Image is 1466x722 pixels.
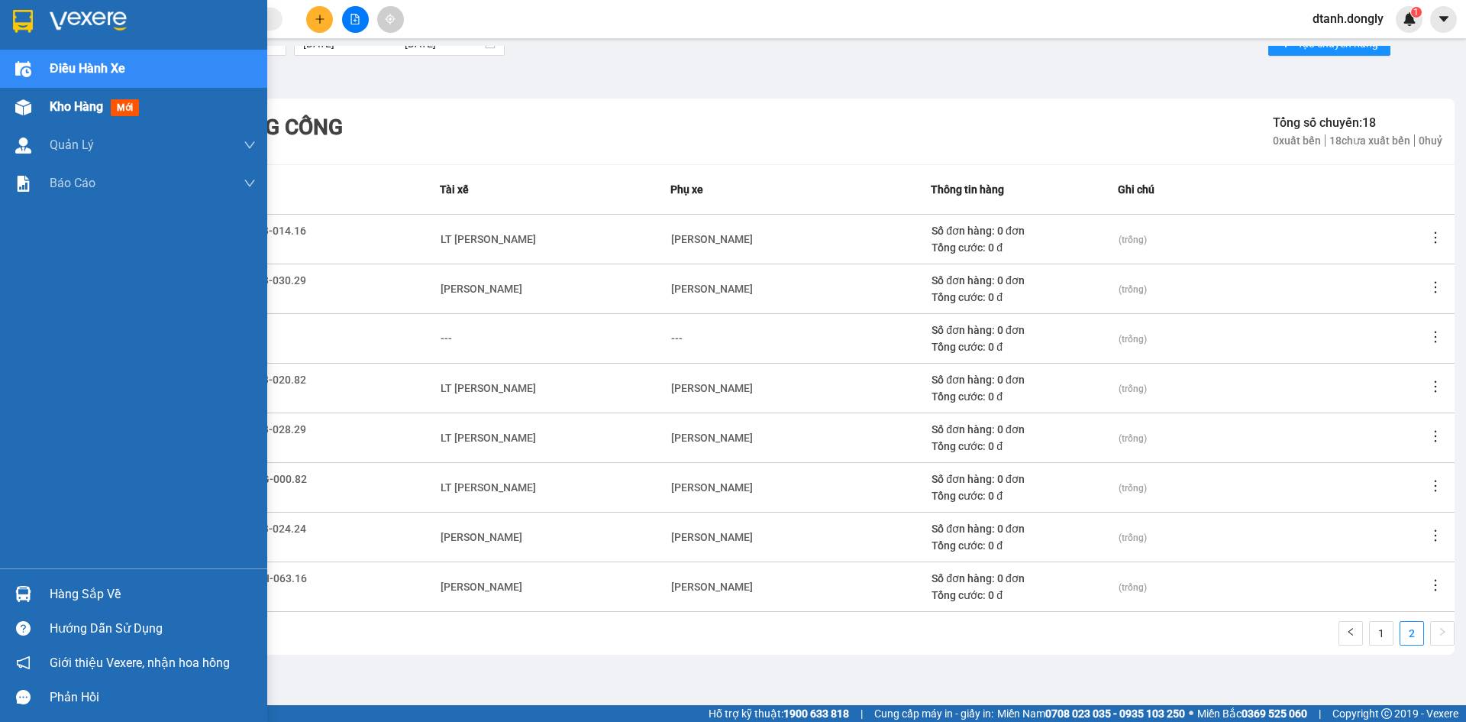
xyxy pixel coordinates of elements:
div: LT [PERSON_NAME] [441,479,536,496]
li: 2 [1400,621,1424,646]
div: [PERSON_NAME] [671,380,753,397]
span: more [1428,478,1443,494]
div: Tổng số chuyến: 18 [1273,113,1442,132]
span: 36B-014.16 [250,225,306,237]
img: warehouse-icon [15,99,31,115]
div: [PERSON_NAME] [671,529,753,546]
span: 36G-000.82 [250,473,307,485]
strong: 1900 633 818 [783,707,849,720]
button: left [1338,621,1363,646]
span: right [1438,627,1447,636]
img: icon-new-feature [1403,12,1416,26]
a: 2 [1400,622,1423,645]
a: 1 [1370,622,1393,645]
div: LT [PERSON_NAME] [441,231,536,248]
div: Số đơn hàng: 0 đơn [932,570,1117,587]
span: Miền Nam [997,705,1185,722]
span: (trống) [1119,533,1147,543]
span: (trống) [1119,334,1147,345]
div: Số đơn hàng: 0 đơn [932,272,1117,289]
button: caret-down [1430,6,1457,33]
span: notification [16,656,31,670]
span: 36B-028.29 [250,423,306,435]
span: dtanh.dongly [1300,9,1396,28]
span: (trống) [1119,284,1147,295]
span: Miền Bắc [1197,705,1307,722]
div: Tổng cước: 0 đ [932,587,1117,604]
div: Số đơn hàng: 0 đơn [932,520,1117,537]
span: Cung cấp máy in - giấy in: [874,705,993,722]
div: LT [PERSON_NAME] [441,380,536,397]
span: more [1428,429,1443,444]
div: [PERSON_NAME] [671,231,753,248]
button: right [1430,621,1455,646]
span: Giới thiệu Vexere, nhận hoa hồng [50,653,230,672]
div: Số đơn hàng: 0 đơn [932,222,1117,239]
div: Tổng cước: 0 đ [932,239,1117,256]
span: caret-down [1437,12,1451,26]
span: Ghi chú [1118,181,1154,198]
span: file-add [350,14,360,24]
div: Tổng cước: 0 đ [932,487,1117,504]
div: --- [671,330,683,347]
span: (trống) [1119,384,1147,394]
strong: CHUYỂN PHÁT NHANH ĐÔNG LÝ [33,12,129,62]
div: Tổng cước: 0 đ [932,438,1117,455]
div: [PERSON_NAME] [441,578,522,595]
span: Kho hàng [50,99,103,114]
li: Previous Page [1338,621,1363,646]
span: 36H-063.16 [250,572,307,584]
span: Báo cáo [50,173,95,193]
div: Tổng cước: 0 đ [932,289,1117,306]
strong: 0369 525 060 [1242,707,1307,720]
div: Hàng sắp về [50,583,256,606]
div: Số đơn hàng: 0 đơn [932,371,1117,388]
button: file-add [342,6,369,33]
span: 0 huỷ [1415,134,1442,147]
strong: 0708 023 035 - 0935 103 250 [1045,707,1185,720]
span: more [1428,329,1443,345]
strong: PHIẾU BIÊN NHẬN [39,101,122,134]
span: Quản Lý [50,135,94,154]
div: Số đơn hàng: 0 đơn [932,322,1117,338]
button: plus [306,6,333,33]
div: Tổng cước: 0 đ [932,338,1117,355]
div: [PERSON_NAME] [671,429,753,446]
span: message [16,690,31,704]
div: Tổng cước: 0 đ [932,388,1117,405]
span: (trống) [1119,235,1147,245]
span: Thông tin hàng [931,181,1004,198]
span: more [1428,528,1443,543]
span: (trống) [1119,582,1147,593]
span: | [1319,705,1321,722]
span: more [1428,379,1443,394]
div: Tổng cước: 0 đ [932,537,1117,554]
div: [PERSON_NAME] [441,280,522,297]
span: Tài xế [440,181,469,198]
span: question-circle [16,621,31,636]
div: Hướng dẫn sử dụng [50,617,256,640]
div: Số đơn hàng: 0 đơn [932,421,1117,438]
li: 1 [1369,621,1393,646]
div: --- [441,330,452,347]
img: warehouse-icon [15,138,31,154]
span: 1 [1413,7,1419,18]
span: down [244,139,256,151]
div: [PERSON_NAME] [441,529,522,546]
span: to [386,37,399,50]
span: 0 xuất bến [1273,134,1326,147]
button: aim [377,6,404,33]
span: SĐT XE 0982 184 001 [40,65,121,98]
span: ⚪️ [1189,711,1193,717]
span: (trống) [1119,433,1147,444]
img: logo-vxr [13,10,33,33]
span: more [1428,578,1443,593]
span: more [1428,280,1443,295]
span: Hỗ trợ kỹ thuật: [709,705,849,722]
img: solution-icon [15,176,31,192]
img: warehouse-icon [15,61,31,77]
div: Số đơn hàng: 0 đơn [932,471,1117,487]
span: more [1428,230,1443,245]
span: (trống) [1119,483,1147,494]
span: 36B-024.24 [250,523,306,535]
